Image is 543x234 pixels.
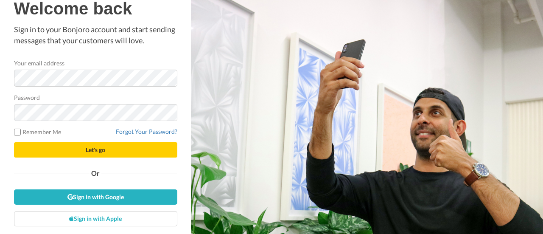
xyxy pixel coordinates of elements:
[116,128,177,135] a: Forgot Your Password?
[14,59,64,68] label: Your email address
[86,146,105,153] span: Let's go
[14,211,177,226] a: Sign in with Apple
[14,142,177,158] button: Let's go
[14,189,177,205] a: Sign in with Google
[14,24,177,46] p: Sign in to your Bonjoro account and start sending messages that your customers will love.
[14,129,21,135] input: Remember Me
[14,93,40,102] label: Password
[14,127,62,136] label: Remember Me
[90,170,101,176] span: Or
